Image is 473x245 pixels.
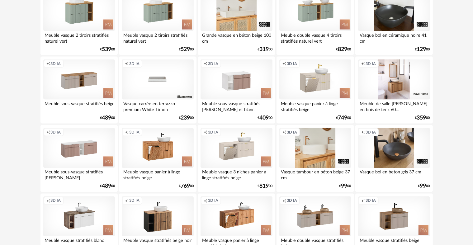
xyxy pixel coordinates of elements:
[125,130,129,135] span: Creation icon
[40,125,118,192] a: Creation icon 3D IA Meuble sous-vasque stratifiés [PERSON_NAME] €48900
[258,47,272,52] div: € 00
[418,184,430,189] div: € 00
[119,125,196,192] a: Creation icon 3D IA Meuble vasque panier à linge stratifiés beige €76900
[415,116,430,120] div: € 00
[366,198,376,203] span: 3D IA
[51,130,61,135] span: 3D IA
[259,116,269,120] span: 409
[336,116,351,120] div: € 00
[287,130,297,135] span: 3D IA
[338,47,348,52] span: 829
[358,168,430,181] div: Vasque bol en beton gris 37 cm
[122,31,193,44] div: Meuble vasque 2 tiroirs stratifiés naturel vert
[282,61,286,66] span: Creation icon
[417,47,426,52] span: 129
[129,130,140,135] span: 3D IA
[358,100,430,112] div: Meuble de salle [PERSON_NAME] en bois de teck 60...
[282,198,286,203] span: Creation icon
[355,125,433,192] a: Creation icon 3D IA Vasque bol en beton gris 37 cm €9900
[102,116,111,120] span: 489
[287,61,297,66] span: 3D IA
[208,198,218,203] span: 3D IA
[179,47,194,52] div: € 00
[125,198,129,203] span: Creation icon
[287,198,297,203] span: 3D IA
[204,61,207,66] span: Creation icon
[361,198,365,203] span: Creation icon
[102,184,111,189] span: 489
[277,57,354,124] a: Creation icon 3D IA Meuble vasque panier à linge stratifiés beige €74900
[129,61,140,66] span: 3D IA
[208,130,218,135] span: 3D IA
[125,61,129,66] span: Creation icon
[339,184,351,189] div: € 00
[119,57,196,124] a: Creation icon 3D IA Vasque carrée en terrazzo premium White Timon €23900
[258,116,272,120] div: € 00
[46,198,50,203] span: Creation icon
[179,184,194,189] div: € 00
[366,61,376,66] span: 3D IA
[282,130,286,135] span: Creation icon
[102,47,111,52] span: 539
[336,47,351,52] div: € 00
[181,116,190,120] span: 239
[361,130,365,135] span: Creation icon
[122,100,193,112] div: Vasque carrée en terrazzo premium White Timon
[201,168,272,181] div: Meuble vasque 3 niches panier à linge stratifiés beige
[51,198,61,203] span: 3D IA
[338,116,348,120] span: 749
[366,130,376,135] span: 3D IA
[208,61,218,66] span: 3D IA
[361,61,365,66] span: Creation icon
[43,168,115,181] div: Meuble sous-vasque stratifiés [PERSON_NAME]
[181,47,190,52] span: 529
[358,31,430,44] div: Vasque bol en céramique noire 41 cm
[51,61,61,66] span: 3D IA
[201,100,272,112] div: Meuble sous-vasque stratifiés [PERSON_NAME] et blanc
[259,184,269,189] span: 819
[420,184,426,189] span: 99
[122,168,193,181] div: Meuble vasque panier à linge stratifiés beige
[204,130,207,135] span: Creation icon
[201,31,272,44] div: Grande vasque en béton beige 100 cm
[279,31,351,44] div: Meuble double vasque 4 tiroirs stratifiés naturel vert
[259,47,269,52] span: 319
[415,47,430,52] div: € 00
[129,198,140,203] span: 3D IA
[46,61,50,66] span: Creation icon
[100,47,115,52] div: € 00
[417,116,426,120] span: 359
[279,168,351,181] div: Vasque tambour en béton beige 37 cm
[43,31,115,44] div: Meuble vasque 2 tiroirs stratifiés naturel vert
[277,125,354,192] a: Creation icon 3D IA Vasque tambour en béton beige 37 cm €9900
[43,100,115,112] div: Meuble sous-vasque stratifiés beige
[181,184,190,189] span: 769
[198,125,275,192] a: Creation icon 3D IA Meuble vasque 3 niches panier à linge stratifiés beige €81900
[179,116,194,120] div: € 00
[204,198,207,203] span: Creation icon
[46,130,50,135] span: Creation icon
[355,57,433,124] a: Creation icon 3D IA Meuble de salle [PERSON_NAME] en bois de teck 60... €35900
[198,57,275,124] a: Creation icon 3D IA Meuble sous-vasque stratifiés [PERSON_NAME] et blanc €40900
[258,184,272,189] div: € 00
[279,100,351,112] div: Meuble vasque panier à linge stratifiés beige
[341,184,348,189] span: 99
[40,57,118,124] a: Creation icon 3D IA Meuble sous-vasque stratifiés beige €48900
[100,116,115,120] div: € 00
[100,184,115,189] div: € 00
